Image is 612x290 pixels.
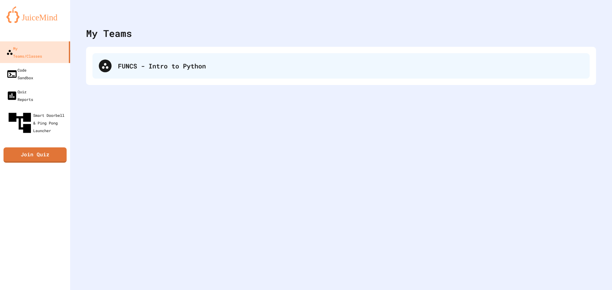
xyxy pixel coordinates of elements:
div: Quiz Reports [6,88,33,103]
div: My Teams [86,26,132,40]
div: FUNCS - Intro to Python [118,61,583,71]
img: logo-orange.svg [6,6,64,23]
div: Code Sandbox [6,66,33,81]
a: Join Quiz [4,147,67,163]
div: FUNCS - Intro to Python [92,53,590,79]
div: Smart Doorbell & Ping Pong Launcher [6,110,68,136]
div: My Teams/Classes [6,45,42,60]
